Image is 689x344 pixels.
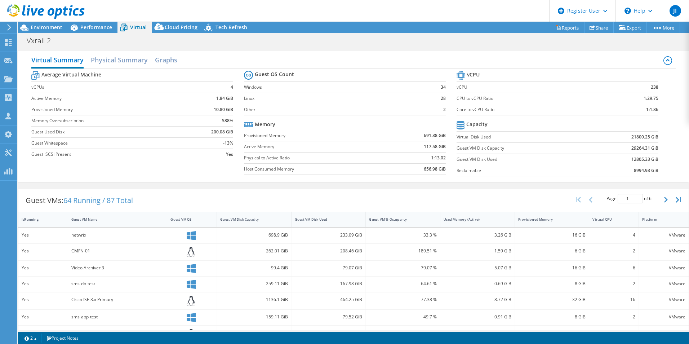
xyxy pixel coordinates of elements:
[63,195,133,205] span: 64 Running / 87 Total
[592,313,635,321] div: 2
[642,296,685,304] div: VMware
[244,132,387,139] label: Provisioned Memory
[18,189,140,212] div: Guest VMs:
[431,154,446,162] b: 1:13.02
[518,217,577,222] div: Provisioned Memory
[31,95,185,102] label: Active Memory
[22,264,65,272] div: Yes
[80,24,112,31] span: Performance
[592,247,635,255] div: 2
[444,217,503,222] div: Used Memory (Active)
[457,84,605,91] label: vCPU
[91,53,148,67] h2: Physical Summary
[41,334,84,343] a: Project Notes
[444,313,511,321] div: 0.91 GiB
[441,95,446,102] b: 28
[518,296,586,304] div: 32 GiB
[369,296,437,304] div: 77.38 %
[71,329,164,337] div: CMSN-01
[624,8,631,14] svg: \n
[651,84,658,91] b: 238
[244,106,427,113] label: Other
[214,106,233,113] b: 10.80 GiB
[31,128,185,136] label: Guest Used Disk
[646,22,680,33] a: More
[22,329,65,337] div: Yes
[606,194,652,203] span: Page of
[220,329,288,337] div: 173.42 GiB
[642,217,677,222] div: Platform
[295,329,363,337] div: 152.17 GiB
[215,24,247,31] span: Tech Refresh
[31,53,84,69] h2: Virtual Summary
[642,280,685,288] div: VMware
[631,133,658,141] b: 21800.25 GiB
[424,143,446,150] b: 117.58 GiB
[444,296,511,304] div: 8.72 GiB
[642,231,685,239] div: VMware
[592,329,635,337] div: 2
[220,247,288,255] div: 262.01 GiB
[518,280,586,288] div: 8 GiB
[71,247,164,255] div: CMFN-01
[31,140,185,147] label: Guest Whitespace
[634,167,658,174] b: 8994.93 GiB
[71,280,164,288] div: sms-db-test
[444,280,511,288] div: 0.69 GiB
[220,231,288,239] div: 698.9 GiB
[631,156,658,163] b: 12805.33 GiB
[222,117,233,124] b: 588%
[644,95,658,102] b: 1:29.75
[670,5,681,17] span: JI
[41,71,101,78] b: Average Virtual Machine
[71,217,155,222] div: Guest VM Name
[369,217,428,222] div: Guest VM % Occupancy
[592,231,635,239] div: 4
[23,37,62,45] h1: Vxrail 2
[22,313,65,321] div: Yes
[220,296,288,304] div: 1136.1 GiB
[220,313,288,321] div: 159.11 GiB
[244,154,387,162] label: Physical to Active Ratio
[130,24,147,31] span: Virtual
[457,133,588,141] label: Virtual Disk Used
[295,264,363,272] div: 79.07 GiB
[165,24,197,31] span: Cloud Pricing
[216,95,233,102] b: 1.84 GiB
[457,145,588,152] label: Guest VM Disk Capacity
[613,22,647,33] a: Export
[22,280,65,288] div: Yes
[31,24,62,31] span: Environment
[244,166,387,173] label: Host Consumed Memory
[31,84,185,91] label: vCPUs
[642,247,685,255] div: VMware
[518,247,586,255] div: 6 GiB
[444,247,511,255] div: 1.59 GiB
[369,313,437,321] div: 49.7 %
[223,140,233,147] b: -13%
[22,231,65,239] div: Yes
[255,121,275,128] b: Memory
[369,264,437,272] div: 79.07 %
[518,264,586,272] div: 16 GiB
[646,106,658,113] b: 1:1.86
[369,329,437,337] div: 190.21 %
[71,296,164,304] div: Cisco ISE 3.x Primary
[255,71,294,78] b: Guest OS Count
[550,22,584,33] a: Reports
[19,334,42,343] a: 2
[584,22,614,33] a: Share
[295,280,363,288] div: 167.98 GiB
[71,264,164,272] div: Video Archiver 3
[369,231,437,239] div: 33.3 %
[618,194,643,203] input: jump to page
[295,231,363,239] div: 233.09 GiB
[518,329,586,337] div: 6 GiB
[649,195,652,202] span: 6
[170,217,205,222] div: Guest VM OS
[31,117,185,124] label: Memory Oversubscription
[220,264,288,272] div: 99.4 GiB
[424,166,446,173] b: 656.98 GiB
[244,84,427,91] label: Windows
[22,296,65,304] div: Yes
